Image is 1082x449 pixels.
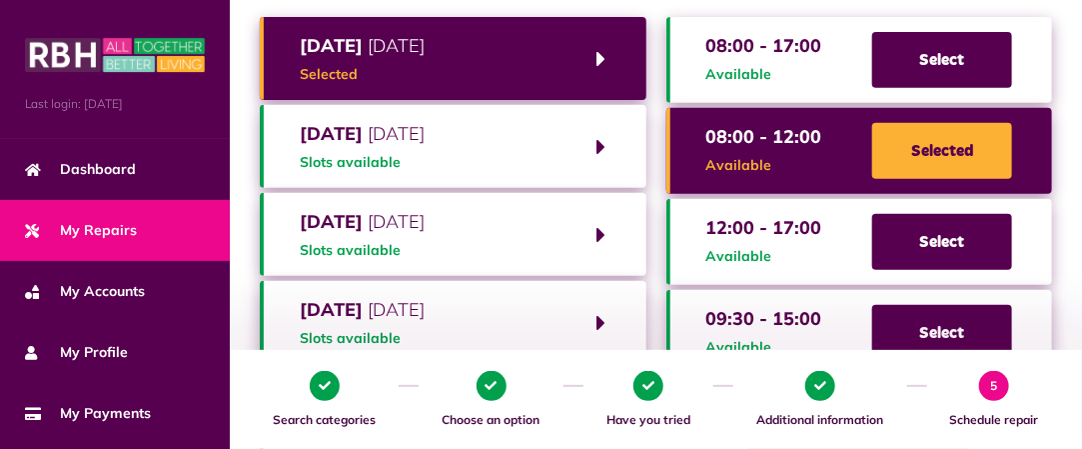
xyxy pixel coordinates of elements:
[706,337,822,358] span: Available
[666,199,1053,285] button: 12:00 - 17:00AvailableSelect
[872,214,1012,270] span: Select
[666,17,1053,103] button: 08:00 - 17:00AvailableSelect
[979,371,1009,401] span: 5
[300,34,363,57] strong: [DATE]
[300,328,425,349] span: Slots available
[300,32,425,59] span: [DATE]
[706,216,822,239] strong: 12:00 - 17:00
[743,411,896,429] span: Additional information
[300,152,425,173] span: Slots available
[300,240,425,261] span: Slots available
[872,123,1012,179] span: Selected
[477,371,507,401] span: 2
[310,371,340,401] span: 1
[300,210,363,233] strong: [DATE]
[937,411,1052,429] span: Schedule repair
[429,411,552,429] span: Choose an option
[300,120,425,147] span: [DATE]
[706,64,822,85] span: Available
[260,281,646,364] button: [DATE] [DATE]Slots available
[805,371,835,401] span: 4
[300,122,363,145] strong: [DATE]
[666,290,1053,376] button: 09:30 - 15:00AvailableSelect
[25,281,145,302] span: My Accounts
[633,371,663,401] span: 3
[25,220,137,241] span: My Repairs
[25,342,128,363] span: My Profile
[25,35,205,75] img: MyRBH
[706,155,822,176] span: Available
[872,305,1012,361] span: Select
[300,298,363,321] strong: [DATE]
[300,208,425,235] span: [DATE]
[300,64,425,85] span: Selected
[300,296,425,323] span: [DATE]
[706,125,822,148] strong: 08:00 - 12:00
[25,95,205,113] span: Last login: [DATE]
[706,34,822,57] strong: 08:00 - 17:00
[260,411,389,429] span: Search categories
[593,411,703,429] span: Have you tried
[872,32,1012,88] span: Select
[25,159,136,180] span: Dashboard
[260,17,646,100] button: [DATE] [DATE]Selected
[260,105,646,188] button: [DATE] [DATE]Slots available
[706,307,822,330] strong: 09:30 - 15:00
[666,108,1053,194] button: 08:00 - 12:00AvailableSelected
[25,403,151,424] span: My Payments
[260,193,646,276] button: [DATE] [DATE]Slots available
[706,246,822,267] span: Available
